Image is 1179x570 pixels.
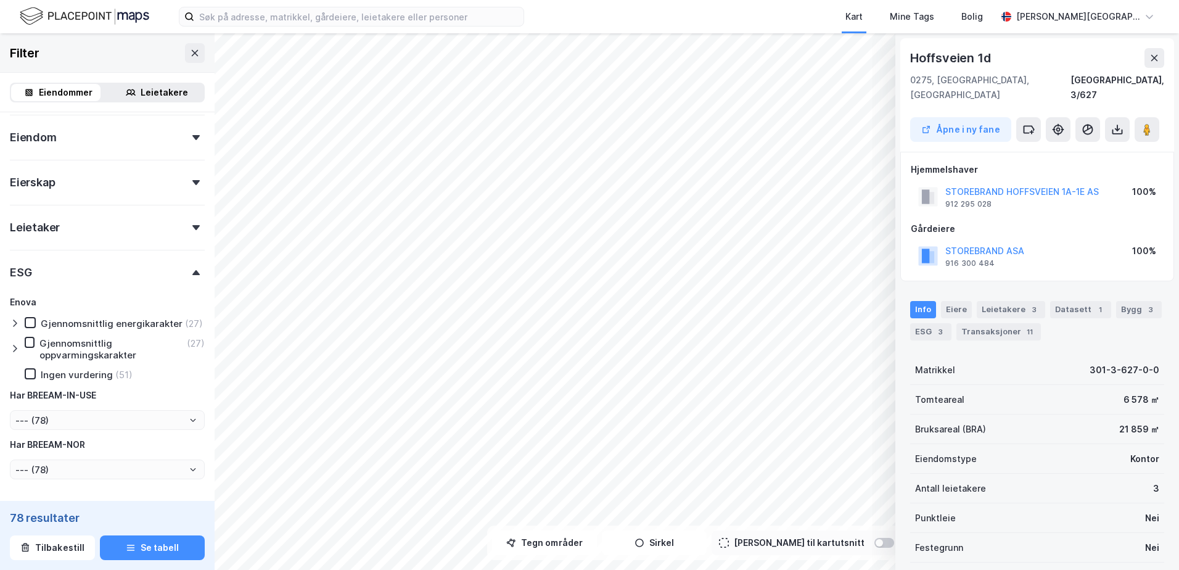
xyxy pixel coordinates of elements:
[1090,363,1159,378] div: 301-3-627-0-0
[141,85,188,100] div: Leietakere
[10,437,85,452] div: Har BREEAM-NOR
[602,531,707,555] button: Sirkel
[10,175,55,190] div: Eierskap
[188,465,198,474] button: Open
[100,535,205,560] button: Se tabell
[39,337,184,361] div: Gjennomsnittlig oppvarmingskarakter
[945,199,992,209] div: 912 295 028
[1050,301,1111,318] div: Datasett
[915,540,963,555] div: Festegrunn
[10,295,36,310] div: Enova
[911,162,1164,177] div: Hjemmelshaver
[915,392,964,407] div: Tomteareal
[39,85,92,100] div: Eiendommer
[941,301,972,318] div: Eiere
[845,9,863,24] div: Kart
[41,369,113,381] div: Ingen vurdering
[934,326,947,338] div: 3
[1119,422,1159,437] div: 21 859 ㎡
[194,7,524,26] input: Søk på adresse, matrikkel, gårdeiere, leietakere eller personer
[977,301,1045,318] div: Leietakere
[1094,304,1106,316] div: 1
[1153,481,1159,496] div: 3
[890,9,934,24] div: Mine Tags
[1016,9,1140,24] div: [PERSON_NAME][GEOGRAPHIC_DATA]
[1132,184,1156,199] div: 100%
[910,301,936,318] div: Info
[910,117,1011,142] button: Åpne i ny fane
[10,411,204,429] input: ClearOpen
[10,460,204,479] input: ClearOpen
[956,323,1041,341] div: Transaksjoner
[915,363,955,378] div: Matrikkel
[1070,73,1164,102] div: [GEOGRAPHIC_DATA], 3/627
[1117,511,1179,570] iframe: Chat Widget
[1028,304,1040,316] div: 3
[1144,304,1157,316] div: 3
[911,221,1164,236] div: Gårdeiere
[10,265,31,280] div: ESG
[945,258,995,268] div: 916 300 484
[10,388,96,403] div: Har BREEAM-IN-USE
[910,323,951,341] div: ESG
[492,531,597,555] button: Tegn områder
[10,511,205,526] div: 78 resultater
[734,535,865,550] div: [PERSON_NAME] til kartutsnitt
[10,43,39,63] div: Filter
[915,511,956,526] div: Punktleie
[915,452,977,466] div: Eiendomstype
[915,481,986,496] div: Antall leietakere
[1116,301,1162,318] div: Bygg
[910,48,993,68] div: Hoffsveien 1d
[1117,511,1179,570] div: Kontrollprogram for chat
[1024,326,1036,338] div: 11
[115,369,133,381] div: (51)
[188,415,198,425] button: Open
[41,318,183,329] div: Gjennomsnittlig energikarakter
[10,130,57,145] div: Eiendom
[910,73,1070,102] div: 0275, [GEOGRAPHIC_DATA], [GEOGRAPHIC_DATA]
[961,9,983,24] div: Bolig
[185,318,203,329] div: (27)
[915,422,986,437] div: Bruksareal (BRA)
[1124,392,1159,407] div: 6 578 ㎡
[20,6,149,27] img: logo.f888ab2527a4732fd821a326f86c7f29.svg
[1130,452,1159,466] div: Kontor
[1132,244,1156,258] div: 100%
[187,337,205,349] div: (27)
[10,220,60,235] div: Leietaker
[10,535,95,560] button: Tilbakestill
